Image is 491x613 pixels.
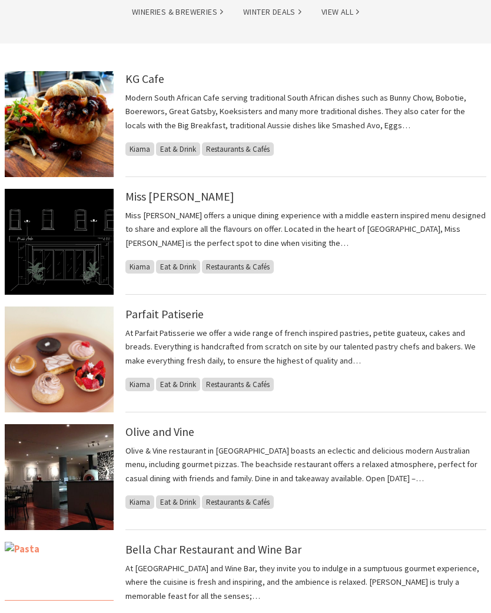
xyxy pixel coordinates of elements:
[156,260,200,274] span: Eat & Drink
[125,91,487,132] p: Modern South African Cafe serving traditional South African dishes such as Bunny Chow, Bobotie, B...
[125,209,487,250] p: Miss [PERSON_NAME] offers a unique dining experience with a middle eastern inspired menu designed...
[5,424,114,530] img: Olive and Vine
[125,562,487,603] p: At [GEOGRAPHIC_DATA] and Wine Bar, they invite you to indulge in a sumptuous gourmet experience, ...
[243,5,301,19] a: Winter Deals
[125,378,154,391] span: Kiama
[202,260,274,274] span: Restaurants & Cafés
[202,495,274,509] span: Restaurants & Cafés
[125,71,164,86] a: KG Cafe
[125,142,154,156] span: Kiama
[321,5,359,19] a: View All
[156,142,200,156] span: Eat & Drink
[125,542,301,557] a: Bella Char Restaurant and Wine Bar
[125,424,194,439] a: Olive and Vine
[125,306,204,321] a: Parfait Patiserie
[156,378,200,391] span: Eat & Drink
[202,142,274,156] span: Restaurants & Cafés
[125,189,234,204] a: Miss [PERSON_NAME]
[202,378,274,391] span: Restaurants & Cafés
[132,5,223,19] a: Wineries & Breweries
[125,260,154,274] span: Kiama
[125,495,154,509] span: Kiama
[5,71,114,177] img: Sth African
[125,327,487,368] p: At Parfait Patisserie we offer a wide range of french inspired pastries, petite guateux, cakes an...
[156,495,200,509] span: Eat & Drink
[125,444,487,485] p: Olive & Vine restaurant in [GEOGRAPHIC_DATA] boasts an eclectic and delicious modern Australian m...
